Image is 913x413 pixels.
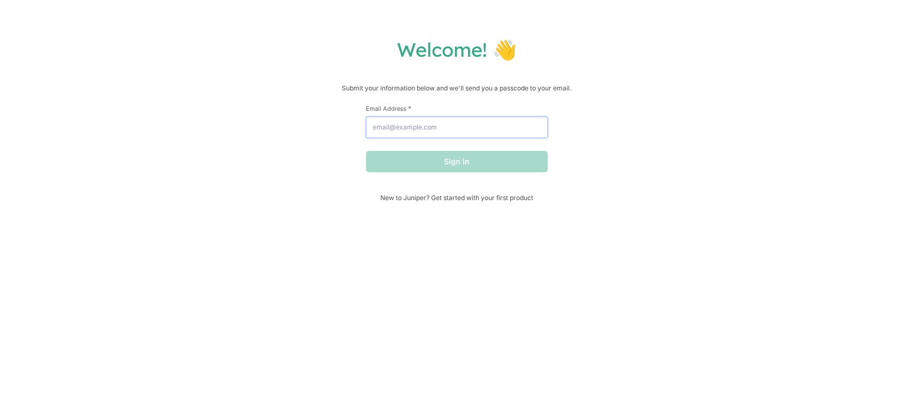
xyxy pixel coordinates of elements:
[11,37,902,62] h1: Welcome! 👋
[366,104,548,112] label: Email Address
[11,83,902,94] p: Submit your information below and we'll send you a passcode to your email.
[366,194,548,202] span: New to Juniper? Get started with your first product
[366,117,548,138] input: email@example.com
[408,104,411,112] span: This field is required.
